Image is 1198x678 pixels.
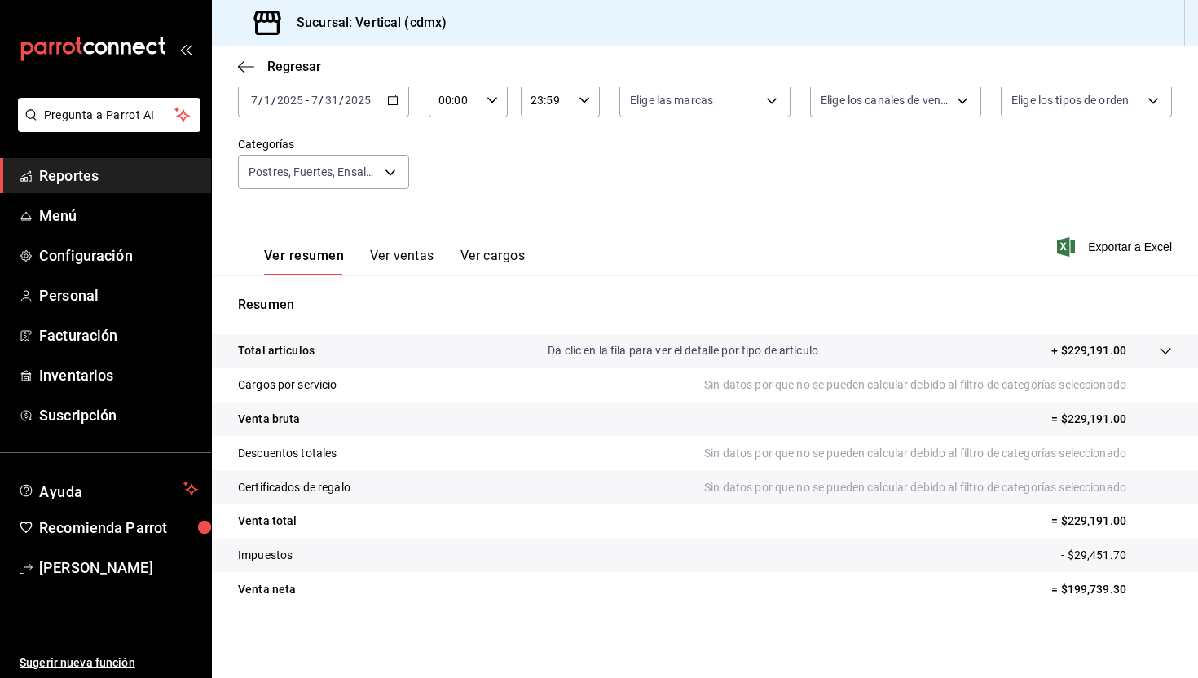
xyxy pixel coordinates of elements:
[179,42,192,55] button: open_drawer_menu
[39,324,198,346] span: Facturación
[704,376,1172,394] p: Sin datos por que no se pueden calcular debido al filtro de categorías seleccionado
[339,94,344,107] span: /
[238,139,409,150] label: Categorías
[284,13,447,33] h3: Sucursal: Vertical (cdmx)
[1051,342,1126,359] p: + $229,191.00
[249,164,379,180] span: Postres, Fuertes, Ensaladas, Snacks, Entradas
[238,479,350,496] p: Certificados de regalo
[460,248,526,275] button: Ver cargos
[1051,411,1172,428] p: = $229,191.00
[704,479,1172,496] p: Sin datos por que no se pueden calcular debido al filtro de categorías seleccionado
[370,248,434,275] button: Ver ventas
[1011,92,1129,108] span: Elige los tipos de orden
[11,118,200,135] a: Pregunta a Parrot AI
[39,517,198,539] span: Recomienda Parrot
[1051,513,1172,530] p: = $229,191.00
[264,248,344,275] button: Ver resumen
[39,165,198,187] span: Reportes
[264,248,525,275] div: navigation tabs
[306,94,309,107] span: -
[39,244,198,266] span: Configuración
[630,92,713,108] span: Elige las marcas
[39,557,198,579] span: [PERSON_NAME]
[250,94,258,107] input: --
[1060,237,1172,257] button: Exportar a Excel
[39,364,198,386] span: Inventarios
[39,479,177,499] span: Ayuda
[238,376,337,394] p: Cargos por servicio
[1061,547,1172,564] p: - $29,451.70
[704,445,1172,462] p: Sin datos por que no se pueden calcular debido al filtro de categorías seleccionado
[311,94,319,107] input: --
[263,94,271,107] input: --
[324,94,339,107] input: --
[18,98,200,132] button: Pregunta a Parrot AI
[238,295,1172,315] p: Resumen
[319,94,324,107] span: /
[258,94,263,107] span: /
[344,94,372,107] input: ----
[238,411,300,428] p: Venta bruta
[238,342,315,359] p: Total artículos
[271,94,276,107] span: /
[1051,581,1172,598] p: = $199,739.30
[821,92,951,108] span: Elige los canales de venta
[238,59,321,74] button: Regresar
[44,107,175,124] span: Pregunta a Parrot AI
[238,581,296,598] p: Venta neta
[238,547,293,564] p: Impuestos
[238,513,297,530] p: Venta total
[238,445,337,462] p: Descuentos totales
[39,205,198,227] span: Menú
[39,284,198,306] span: Personal
[267,59,321,74] span: Regresar
[39,404,198,426] span: Suscripción
[20,654,198,671] span: Sugerir nueva función
[548,342,818,359] p: Da clic en la fila para ver el detalle por tipo de artículo
[276,94,304,107] input: ----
